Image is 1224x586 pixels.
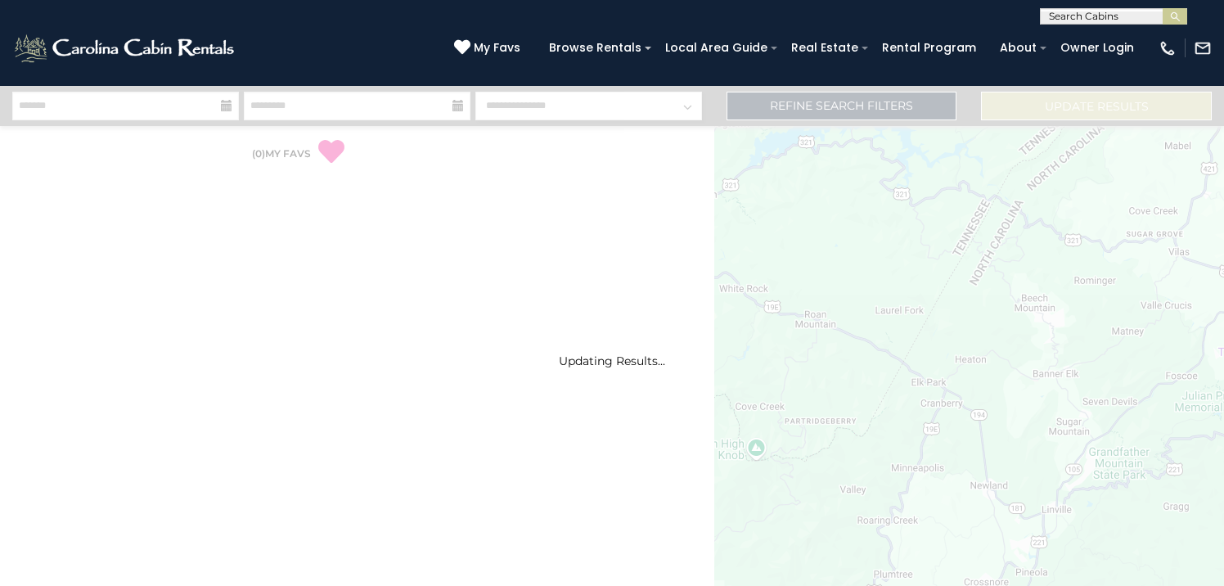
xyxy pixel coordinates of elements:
[992,35,1045,61] a: About
[1052,35,1142,61] a: Owner Login
[454,39,524,57] a: My Favs
[657,35,776,61] a: Local Area Guide
[783,35,866,61] a: Real Estate
[1194,39,1212,57] img: mail-regular-white.png
[874,35,984,61] a: Rental Program
[474,39,520,56] span: My Favs
[12,32,239,65] img: White-1-2.png
[541,35,650,61] a: Browse Rentals
[1159,39,1177,57] img: phone-regular-white.png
